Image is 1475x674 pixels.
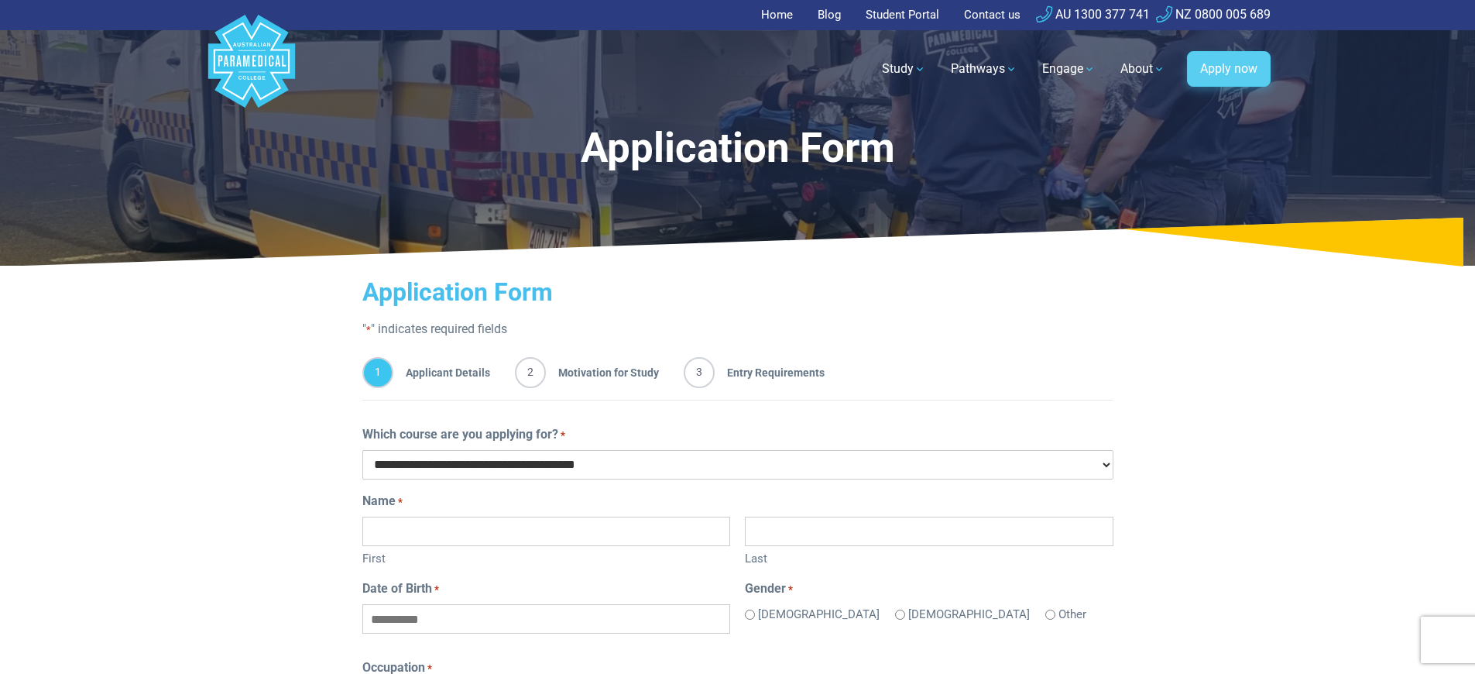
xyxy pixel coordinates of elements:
h1: Application Form [338,124,1137,173]
a: Australian Paramedical College [205,30,298,108]
a: Engage [1033,47,1105,91]
a: NZ 0800 005 689 [1156,7,1271,22]
legend: Name [362,492,1113,511]
a: About [1111,47,1175,91]
label: First [362,546,730,568]
a: Pathways [942,47,1027,91]
span: Motivation for Study [546,357,659,388]
label: [DEMOGRAPHIC_DATA] [758,606,880,624]
a: Apply now [1187,51,1271,87]
span: Entry Requirements [715,357,825,388]
a: AU 1300 377 741 [1036,7,1150,22]
p: " " indicates required fields [362,320,1113,339]
h2: Application Form [362,277,1113,307]
span: 3 [684,357,715,388]
span: Applicant Details [393,357,490,388]
legend: Gender [745,579,1113,598]
a: Study [873,47,935,91]
label: Date of Birth [362,579,439,598]
span: 1 [362,357,393,388]
label: Other [1058,606,1086,624]
label: [DEMOGRAPHIC_DATA] [908,606,1030,624]
label: Which course are you applying for? [362,425,565,444]
label: Last [745,546,1113,568]
span: 2 [515,357,546,388]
